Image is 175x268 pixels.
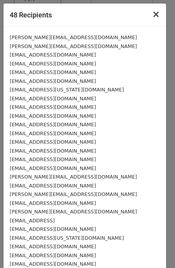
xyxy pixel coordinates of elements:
[10,61,96,67] small: [EMAIL_ADDRESS][DOMAIN_NAME]
[10,139,96,145] small: [EMAIL_ADDRESS][DOMAIN_NAME]
[10,122,96,127] small: [EMAIL_ADDRESS][DOMAIN_NAME]
[10,148,96,154] small: [EMAIL_ADDRESS][DOMAIN_NAME]
[10,43,137,49] small: [PERSON_NAME][EMAIL_ADDRESS][DOMAIN_NAME]
[10,226,96,232] small: [EMAIL_ADDRESS][DOMAIN_NAME]
[146,3,166,25] button: Close
[10,235,124,241] small: [EMAIL_ADDRESS][US_STATE][DOMAIN_NAME]
[10,191,137,197] small: [PERSON_NAME][EMAIL_ADDRESS][DOMAIN_NAME]
[10,34,137,40] small: [PERSON_NAME][EMAIL_ADDRESS][DOMAIN_NAME]
[10,10,52,20] h5: 48 Recipients
[10,96,96,101] small: [EMAIL_ADDRESS][DOMAIN_NAME]
[10,200,96,206] small: [EMAIL_ADDRESS][DOMAIN_NAME]
[10,52,96,58] small: [EMAIL_ADDRESS][DOMAIN_NAME]
[10,253,96,258] small: [EMAIL_ADDRESS][DOMAIN_NAME]
[10,209,137,215] small: [PERSON_NAME][EMAIL_ADDRESS][DOMAIN_NAME]
[10,104,96,110] small: [EMAIL_ADDRESS][DOMAIN_NAME]
[10,131,96,136] small: [EMAIL_ADDRESS][DOMAIN_NAME]
[152,9,160,20] span: ×
[10,165,96,171] small: [EMAIL_ADDRESS][DOMAIN_NAME]
[10,78,96,84] small: [EMAIL_ADDRESS][DOMAIN_NAME]
[10,156,96,162] small: [EMAIL_ADDRESS][DOMAIN_NAME]
[10,69,96,75] small: [EMAIL_ADDRESS][DOMAIN_NAME]
[10,183,96,189] small: [EMAIL_ADDRESS][DOMAIN_NAME]
[10,244,96,249] small: [EMAIL_ADDRESS][DOMAIN_NAME]
[10,174,137,180] small: [PERSON_NAME][EMAIL_ADDRESS][DOMAIN_NAME]
[10,113,96,119] small: [EMAIL_ADDRESS][DOMAIN_NAME]
[10,218,55,223] small: [EMAIL_ADDRESS]
[10,261,96,267] small: [EMAIL_ADDRESS][DOMAIN_NAME]
[136,231,175,268] iframe: Chat Widget
[10,87,124,93] small: [EMAIL_ADDRESS][US_STATE][DOMAIN_NAME]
